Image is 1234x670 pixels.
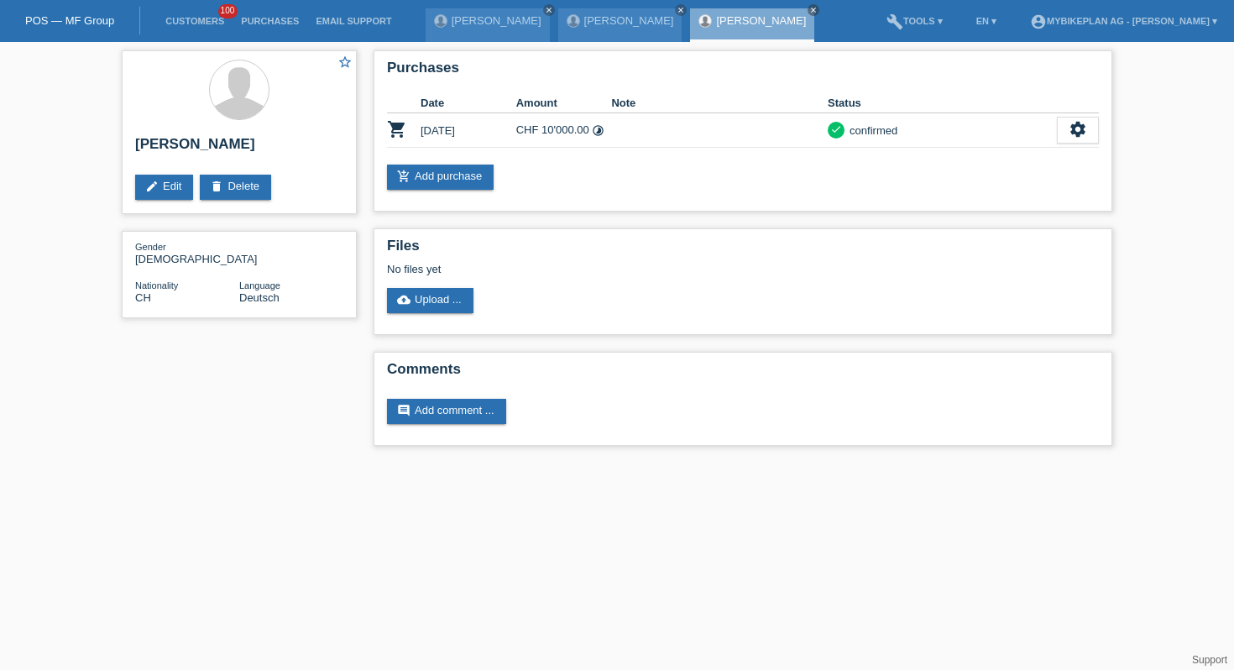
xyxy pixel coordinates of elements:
div: confirmed [844,122,897,139]
div: [DEMOGRAPHIC_DATA] [135,240,239,265]
span: Language [239,280,280,291]
a: Support [1192,654,1227,666]
a: close [675,4,687,16]
i: settings [1069,120,1087,139]
i: delete [210,180,223,193]
a: close [543,4,555,16]
a: deleteDelete [200,175,271,200]
i: POSP00024285 [387,119,407,139]
i: account_circle [1030,13,1047,30]
th: Note [611,93,828,113]
span: Switzerland [135,291,151,304]
i: check [830,123,842,135]
a: account_circleMybikeplan AG - [PERSON_NAME] ▾ [1022,16,1226,26]
a: add_shopping_cartAdd purchase [387,165,494,190]
h2: [PERSON_NAME] [135,136,343,161]
h2: Comments [387,361,1099,386]
a: Purchases [233,16,307,26]
div: No files yet [387,263,900,275]
a: EN ▾ [968,16,1005,26]
a: editEdit [135,175,193,200]
h2: Purchases [387,60,1099,85]
h2: Files [387,238,1099,263]
th: Date [421,93,516,113]
i: cloud_upload [397,293,410,306]
a: buildTools ▾ [878,16,951,26]
th: Status [828,93,1057,113]
a: Customers [157,16,233,26]
a: POS — MF Group [25,14,114,27]
i: edit [145,180,159,193]
a: [PERSON_NAME] [716,14,806,27]
i: star_border [337,55,353,70]
th: Amount [516,93,612,113]
i: close [545,6,553,14]
i: 12 instalments [592,124,604,137]
i: close [677,6,685,14]
span: Nationality [135,280,178,291]
a: Email Support [307,16,400,26]
span: Deutsch [239,291,280,304]
span: Gender [135,242,166,252]
td: CHF 10'000.00 [516,113,612,148]
a: close [808,4,819,16]
a: [PERSON_NAME] [584,14,674,27]
i: comment [397,404,410,417]
a: star_border [337,55,353,72]
a: cloud_uploadUpload ... [387,288,473,313]
td: [DATE] [421,113,516,148]
i: close [809,6,818,14]
i: build [886,13,903,30]
a: [PERSON_NAME] [452,14,541,27]
a: commentAdd comment ... [387,399,506,424]
i: add_shopping_cart [397,170,410,183]
span: 100 [218,4,238,18]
